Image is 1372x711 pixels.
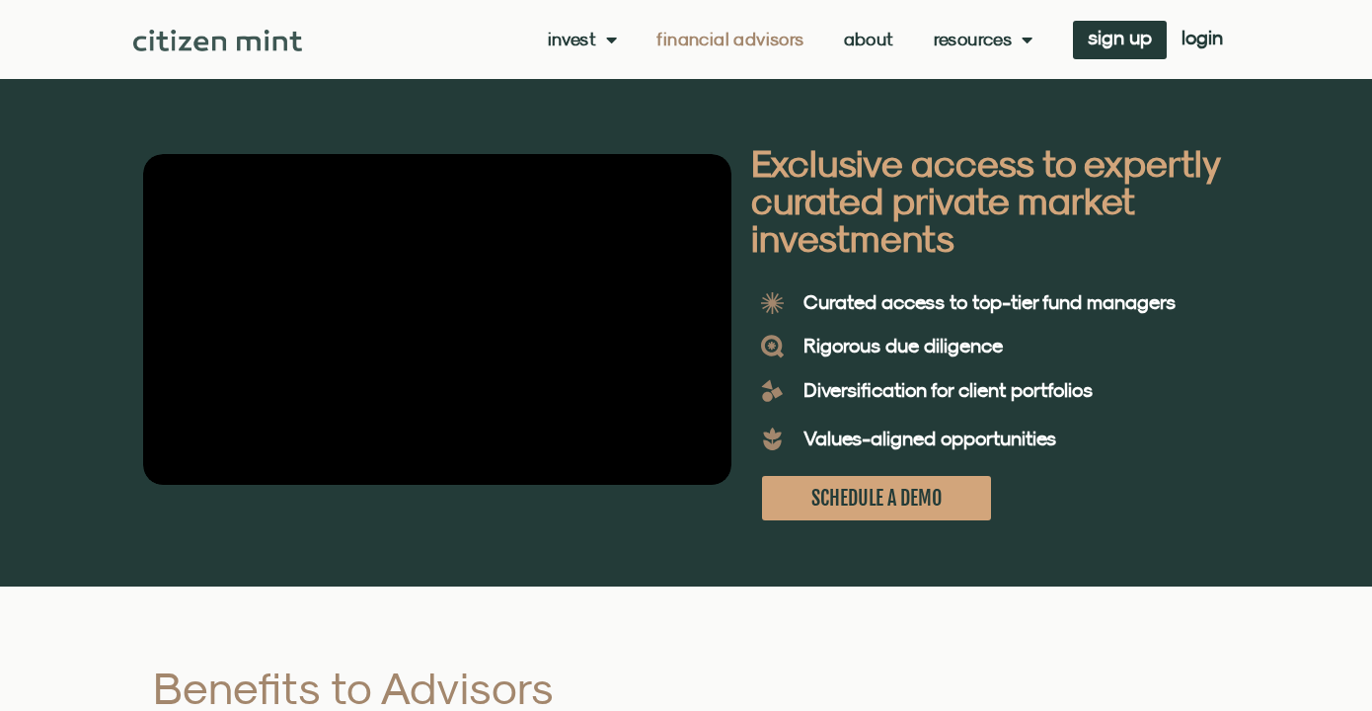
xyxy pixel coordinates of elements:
[844,30,894,49] a: About
[803,290,1176,313] b: Curated access to top-tier fund managers
[1073,21,1167,59] a: sign up
[656,30,803,49] a: Financial Advisors
[133,30,302,51] img: Citizen Mint
[1167,21,1238,59] a: login
[153,666,768,710] h2: Benefits to Advisors
[548,30,1033,49] nav: Menu
[548,30,618,49] a: Invest
[803,378,1093,401] b: Diversification for client portfolios
[934,30,1033,49] a: Resources
[803,334,1003,356] b: Rigorous due diligence
[762,476,991,520] a: SCHEDULE A DEMO
[811,486,942,511] span: SCHEDULE A DEMO
[751,140,1219,260] b: Exclusive access to expertly curated private market investments
[803,427,1056,449] b: Values-aligned opportunities
[1088,31,1152,44] span: sign up
[1181,31,1223,44] span: login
